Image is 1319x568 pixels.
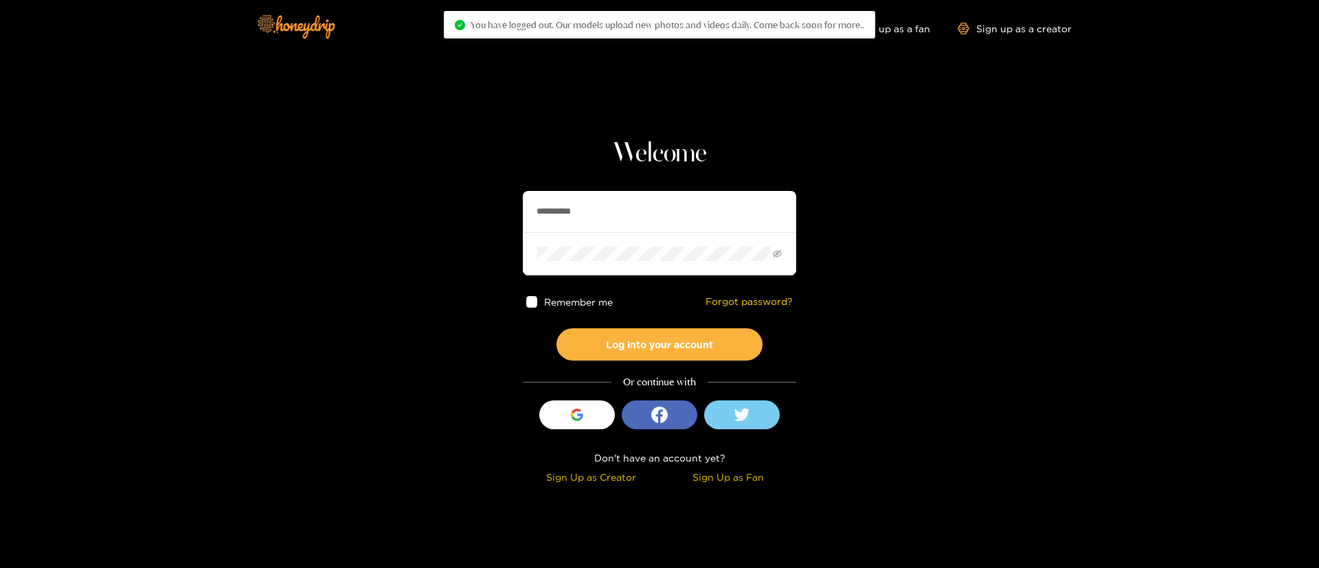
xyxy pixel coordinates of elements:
a: Sign up as a fan [836,23,930,34]
span: You have logged out. Our models upload new photos and videos daily. Come back soon for more.. [471,19,864,30]
div: Or continue with [523,374,796,390]
div: Don't have an account yet? [523,450,796,466]
div: Sign Up as Fan [663,469,793,485]
div: Sign Up as Creator [526,469,656,485]
span: check-circle [455,20,465,30]
span: eye-invisible [773,249,782,258]
a: Sign up as a creator [958,23,1072,34]
a: Forgot password? [706,296,793,308]
h1: Welcome [523,137,796,170]
span: Remember me [545,297,613,307]
button: Log into your account [556,328,763,361]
